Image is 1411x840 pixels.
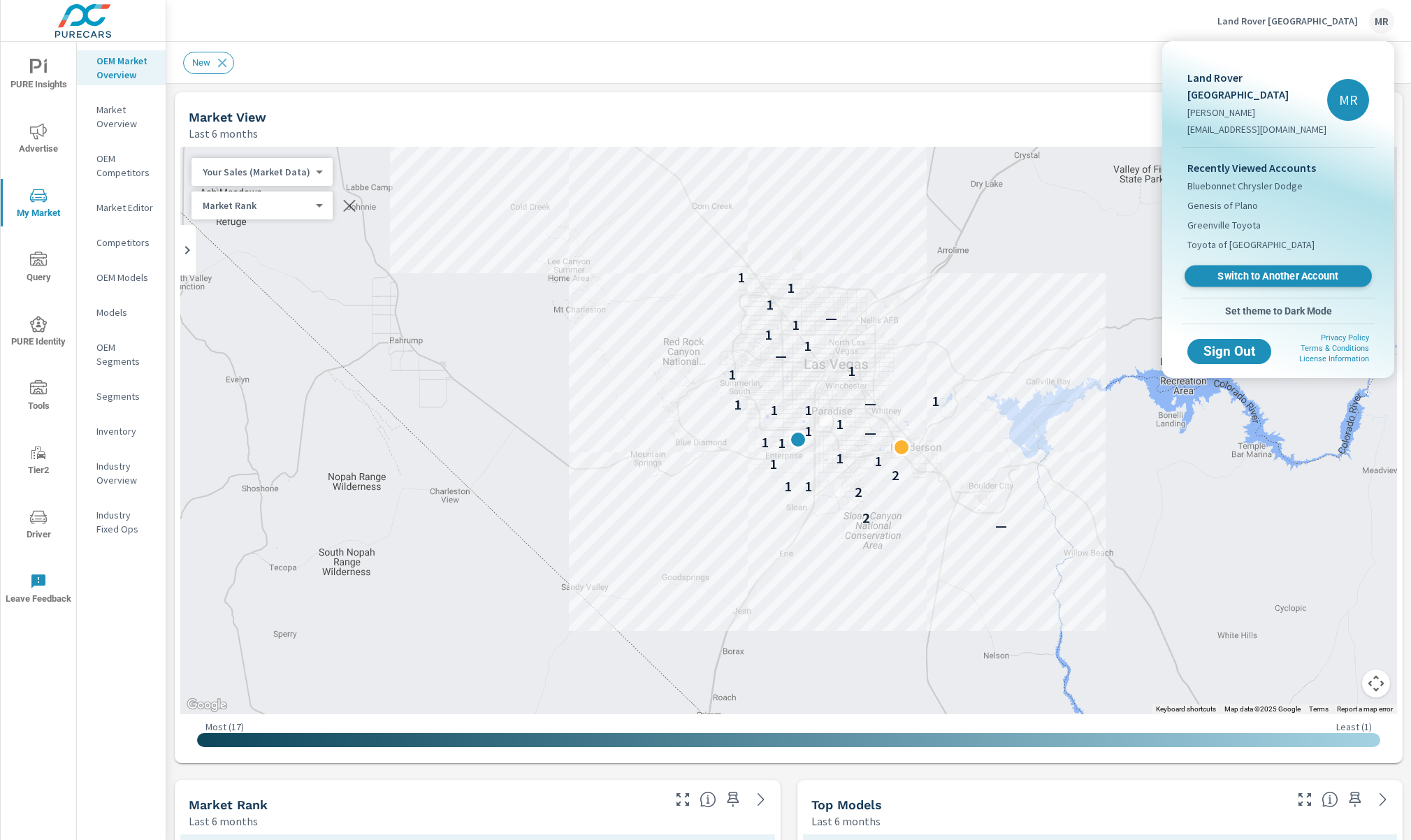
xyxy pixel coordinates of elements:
p: Recently Viewed Accounts [1187,159,1369,176]
p: [PERSON_NAME] [1187,106,1327,120]
button: Sign Out [1187,339,1271,364]
button: Set theme to Dark Mode [1182,298,1375,324]
a: Terms & Conditions [1301,344,1369,353]
span: Bluebonnet Chrysler Dodge [1187,179,1303,193]
a: License Information [1299,354,1369,363]
a: Switch to Another Account [1185,266,1372,287]
span: Genesis of Plano [1187,198,1258,212]
p: [EMAIL_ADDRESS][DOMAIN_NAME] [1187,122,1327,136]
div: MR [1327,79,1369,121]
span: Switch to Another Account [1192,270,1363,283]
span: Set theme to Dark Mode [1187,305,1369,317]
span: Greenville Toyota [1187,218,1261,232]
span: Sign Out [1199,345,1260,358]
span: Toyota of [GEOGRAPHIC_DATA] [1187,238,1315,252]
p: Land Rover [GEOGRAPHIC_DATA] [1187,69,1327,103]
a: Privacy Policy [1321,333,1369,342]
